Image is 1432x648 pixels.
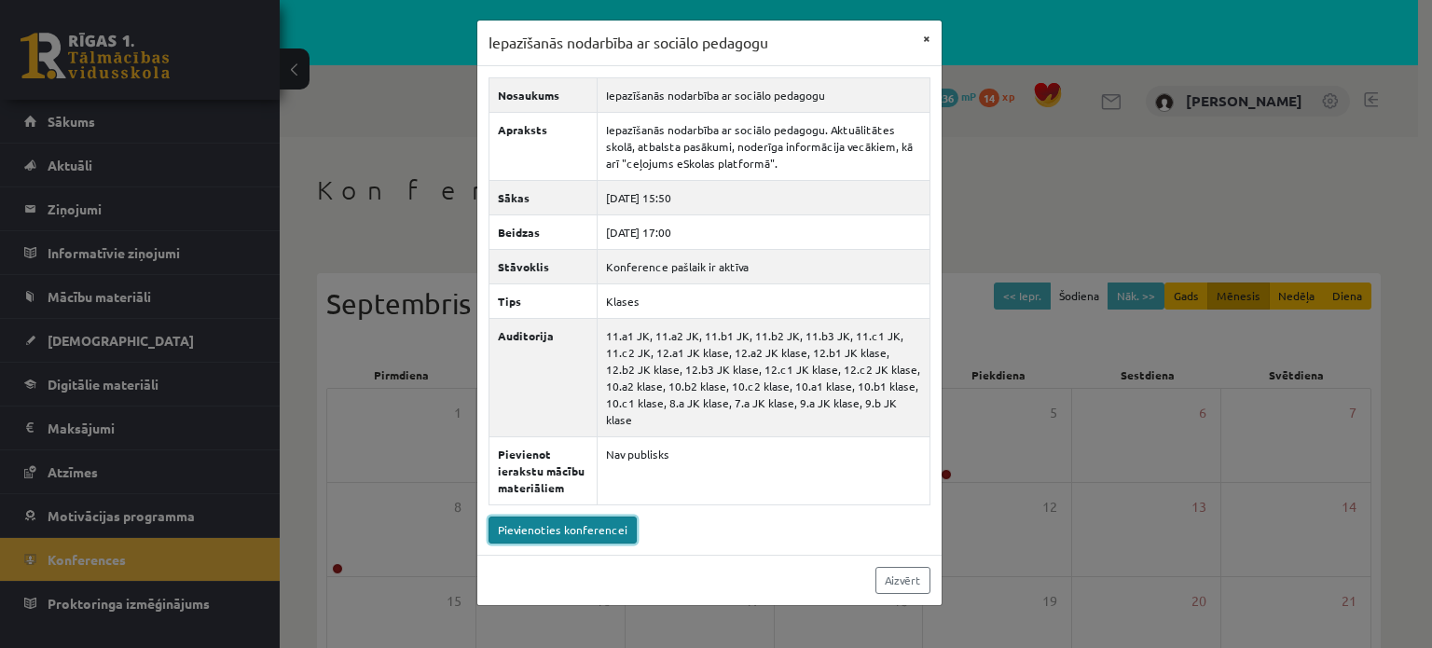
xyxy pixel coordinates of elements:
[597,318,929,436] td: 11.a1 JK, 11.a2 JK, 11.b1 JK, 11.b2 JK, 11.b3 JK, 11.c1 JK, 11.c2 JK, 12.a1 JK klase, 12.a2 JK kl...
[489,112,597,180] th: Apraksts
[597,180,929,214] td: [DATE] 15:50
[597,214,929,249] td: [DATE] 17:00
[875,567,930,594] a: Aizvērt
[489,180,597,214] th: Sākas
[912,21,942,56] button: ×
[489,214,597,249] th: Beidzas
[597,77,929,112] td: Iepazīšanās nodarbība ar sociālo pedagogu
[489,318,597,436] th: Auditorija
[489,249,597,283] th: Stāvoklis
[489,283,597,318] th: Tips
[489,436,597,504] th: Pievienot ierakstu mācību materiāliem
[489,32,768,54] h3: Iepazīšanās nodarbība ar sociālo pedagogu
[597,249,929,283] td: Konference pašlaik ir aktīva
[597,112,929,180] td: Iepazīšanās nodarbība ar sociālo pedagogu. Aktuālitātes skolā, atbalsta pasākumi, noderīga inform...
[489,77,597,112] th: Nosaukums
[597,436,929,504] td: Nav publisks
[489,517,637,544] a: Pievienoties konferencei
[597,283,929,318] td: Klases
